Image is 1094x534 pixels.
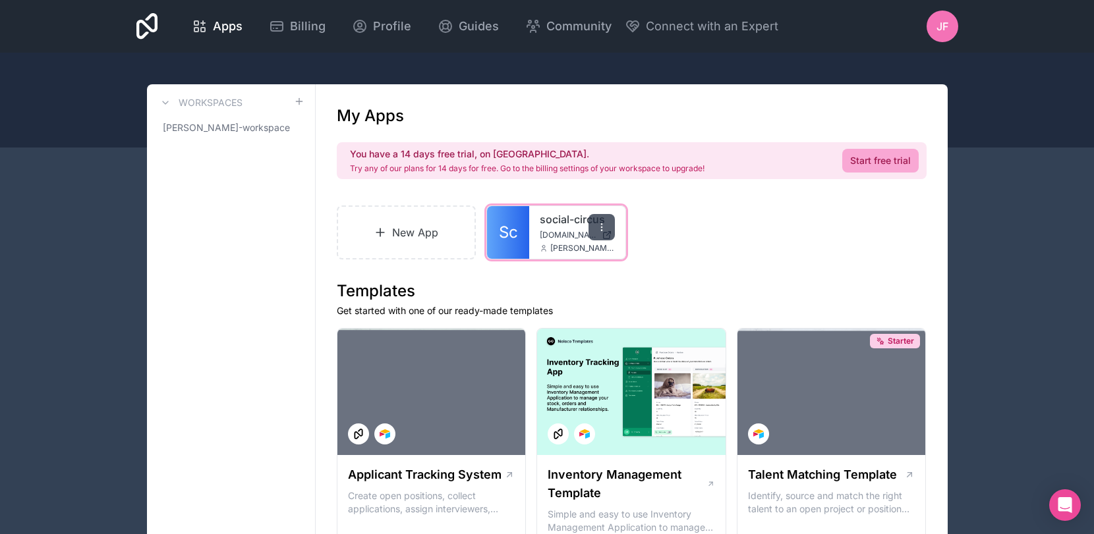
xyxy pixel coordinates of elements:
span: Connect with an Expert [646,17,778,36]
span: Profile [373,17,411,36]
img: Airtable Logo [579,429,590,439]
a: New App [337,205,476,259]
a: Billing [258,12,336,41]
a: Start free trial [842,149,919,173]
p: Simple and easy to use Inventory Management Application to manage your stock, orders and Manufact... [548,508,715,534]
h2: You have a 14 days free trial, on [GEOGRAPHIC_DATA]. [350,147,705,161]
span: [DOMAIN_NAME] [540,230,596,240]
span: Billing [290,17,326,36]
p: Create open positions, collect applications, assign interviewers, centralise candidate feedback a... [348,489,515,516]
span: [PERSON_NAME]-workspace [163,121,290,134]
a: Community [515,12,622,41]
p: Identify, source and match the right talent to an open project or position with our Talent Matchi... [748,489,915,516]
a: Apps [181,12,253,41]
span: Community [546,17,612,36]
p: Get started with one of our ready-made templates [337,304,927,317]
h3: Workspaces [179,96,243,109]
h1: Talent Matching Template [748,466,897,484]
a: [DOMAIN_NAME] [540,230,615,240]
button: Connect with an Expert [625,17,778,36]
span: Sc [499,222,518,243]
img: Airtable Logo [380,429,390,439]
a: [PERSON_NAME]-workspace [158,116,304,140]
div: Open Intercom Messenger [1049,489,1081,521]
span: JF [936,18,948,34]
img: Airtable Logo [753,429,764,439]
a: social-circus [540,211,615,227]
a: Profile [341,12,422,41]
h1: Templates [337,280,927,302]
span: Apps [213,17,243,36]
h1: Inventory Management Template [548,466,706,502]
h1: Applicant Tracking System [348,466,502,484]
span: Starter [888,336,914,346]
a: Sc [487,206,529,259]
span: Guides [459,17,499,36]
p: Try any of our plans for 14 days for free. Go to the billing settings of your workspace to upgrade! [350,163,705,174]
span: [PERSON_NAME][EMAIL_ADDRESS][DOMAIN_NAME] [550,243,615,254]
a: Workspaces [158,95,243,111]
h1: My Apps [337,105,404,126]
a: Guides [427,12,509,41]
